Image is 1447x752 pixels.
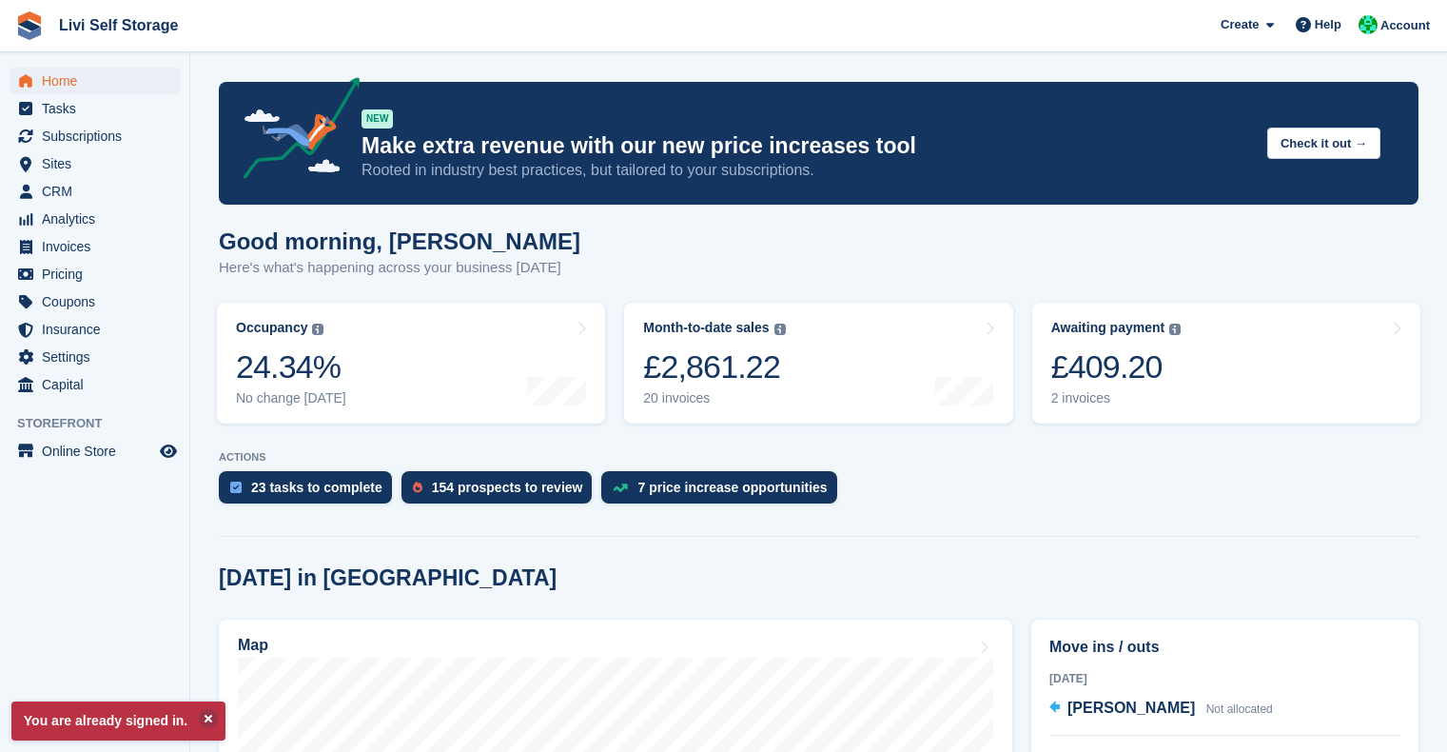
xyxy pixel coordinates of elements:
[1315,15,1341,34] span: Help
[1049,670,1400,687] div: [DATE]
[219,228,580,254] h1: Good morning, [PERSON_NAME]
[219,471,401,513] a: 23 tasks to complete
[613,484,628,492] img: price_increase_opportunities-93ffe204e8149a01c8c9dc8f82e8f89637d9d84a8eef4429ea346261dce0b2c0.svg
[1267,128,1380,159] button: Check it out →
[42,68,156,94] span: Home
[1051,347,1182,386] div: £409.20
[362,109,393,129] div: NEW
[601,471,846,513] a: 7 price increase opportunities
[236,347,346,386] div: 24.34%
[10,95,180,122] a: menu
[637,480,827,495] div: 7 price increase opportunities
[643,347,785,386] div: £2,861.22
[42,123,156,149] span: Subscriptions
[10,178,180,205] a: menu
[10,371,180,398] a: menu
[362,132,1252,160] p: Make extra revenue with our new price increases tool
[1051,320,1165,336] div: Awaiting payment
[401,471,602,513] a: 154 prospects to review
[10,123,180,149] a: menu
[17,414,189,433] span: Storefront
[42,206,156,232] span: Analytics
[10,344,180,370] a: menu
[251,480,382,495] div: 23 tasks to complete
[10,316,180,343] a: menu
[1051,390,1182,406] div: 2 invoices
[42,95,156,122] span: Tasks
[42,150,156,177] span: Sites
[236,320,307,336] div: Occupancy
[10,206,180,232] a: menu
[157,440,180,463] a: Preview store
[1067,700,1195,716] span: [PERSON_NAME]
[217,303,605,424] a: Occupancy 24.34% No change [DATE]
[624,303,1012,424] a: Month-to-date sales £2,861.22 20 invoices
[219,257,580,279] p: Here's what's happening across your business [DATE]
[1169,324,1181,335] img: icon-info-grey-7440780725fd019a000dd9b08b2336e03edf1995a4989e88bcd33f0948082b44.svg
[51,10,186,41] a: Livi Self Storage
[1221,15,1259,34] span: Create
[15,11,44,40] img: stora-icon-8386f47178a22dfd0bd8f6a31ec36ba5ce8667c1dd55bd0f319d3a0aa187defe.svg
[11,702,225,741] p: You are already signed in.
[42,344,156,370] span: Settings
[1032,303,1420,424] a: Awaiting payment £409.20 2 invoices
[236,390,346,406] div: No change [DATE]
[238,637,268,654] h2: Map
[10,288,180,315] a: menu
[413,482,422,493] img: prospect-51fa495bee0391a8d652442698ab0144808aea92771e9ea1ae160a38d050c398.svg
[42,316,156,343] span: Insurance
[227,77,361,186] img: price-adjustments-announcement-icon-8257ccfd72463d97f412b2fc003d46551f7dbcb40ab6d574587a9cd5c0d94...
[1049,697,1273,722] a: [PERSON_NAME] Not allocated
[1359,15,1378,34] img: Joe Robertson
[10,68,180,94] a: menu
[1206,703,1273,716] span: Not allocated
[42,438,156,465] span: Online Store
[42,261,156,287] span: Pricing
[42,371,156,398] span: Capital
[643,390,785,406] div: 20 invoices
[774,324,786,335] img: icon-info-grey-7440780725fd019a000dd9b08b2336e03edf1995a4989e88bcd33f0948082b44.svg
[42,233,156,260] span: Invoices
[1380,16,1430,35] span: Account
[362,160,1252,181] p: Rooted in industry best practices, but tailored to your subscriptions.
[432,480,583,495] div: 154 prospects to review
[1049,636,1400,659] h2: Move ins / outs
[10,150,180,177] a: menu
[219,565,557,591] h2: [DATE] in [GEOGRAPHIC_DATA]
[10,233,180,260] a: menu
[312,324,323,335] img: icon-info-grey-7440780725fd019a000dd9b08b2336e03edf1995a4989e88bcd33f0948082b44.svg
[10,438,180,465] a: menu
[42,288,156,315] span: Coupons
[230,482,242,493] img: task-75834270c22a3079a89374b754ae025e5fb1db73e45f91037f5363f120a921f8.svg
[219,451,1418,464] p: ACTIONS
[42,178,156,205] span: CRM
[10,261,180,287] a: menu
[643,320,769,336] div: Month-to-date sales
